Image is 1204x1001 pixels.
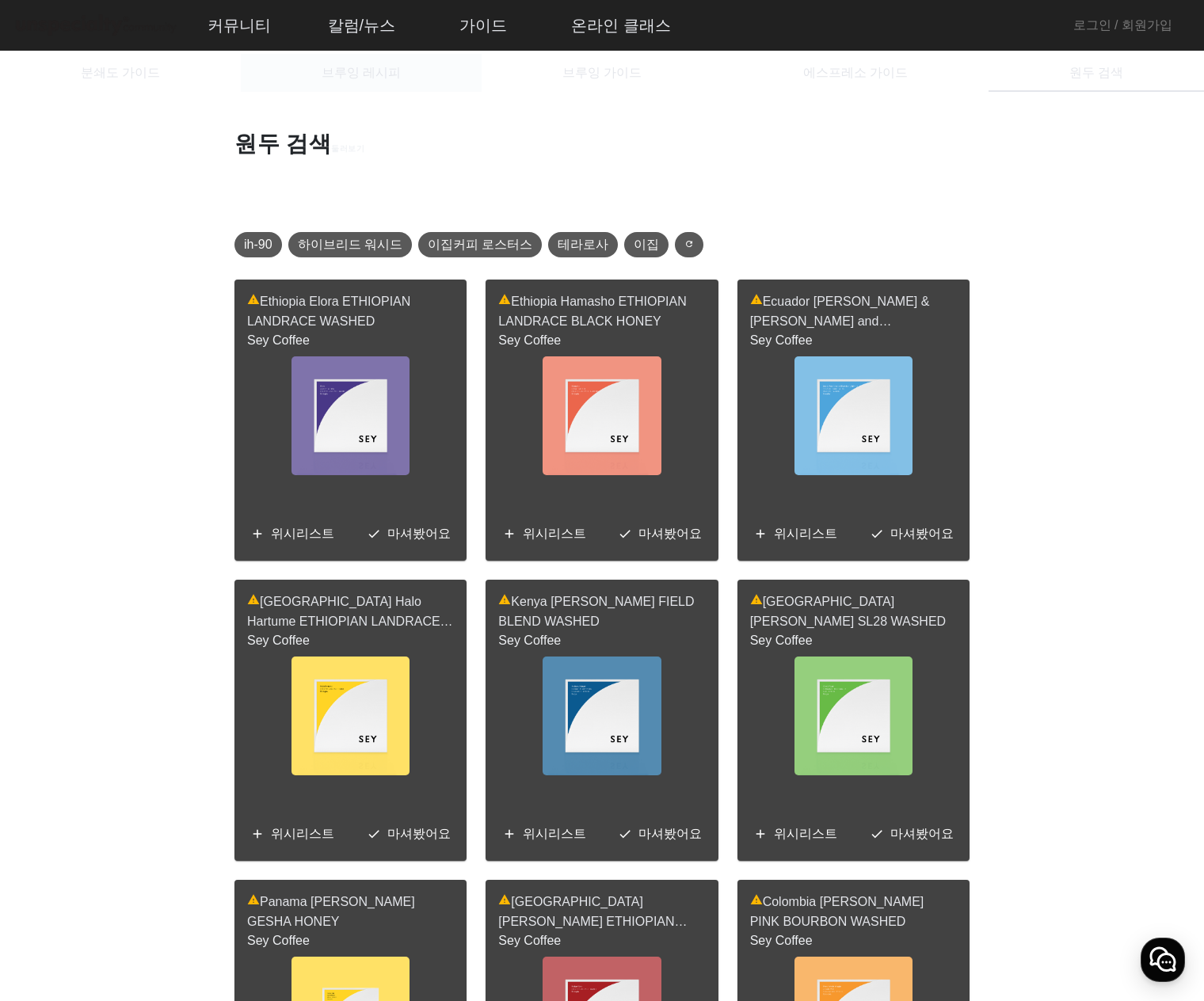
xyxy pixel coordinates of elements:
[360,820,457,848] button: 마셔봤어요
[750,893,957,931] span: Colombia [PERSON_NAME] PINK BOURBON WASHED
[498,593,511,612] mat-icon: warning
[387,827,451,840] span: 마셔봤어요
[558,4,684,47] a: 온라인 클래스
[244,820,341,848] button: 위시리스트
[13,12,179,40] img: logo
[432,180,464,193] span: 6,867
[496,820,592,848] button: 위시리스트
[863,520,960,548] button: 마셔봤어요
[498,934,561,947] a: Sey Coffee
[498,592,705,631] span: Kenya [PERSON_NAME] FIELD BLEND WASHED
[244,235,272,254] span: ih-90
[247,593,260,612] mat-icon: warning
[523,527,586,540] span: 위시리스트
[5,502,105,542] a: 홈
[315,4,409,47] a: 칼럼/뉴스
[562,67,642,79] span: 브루잉 가이드
[145,527,164,539] span: 대화
[291,356,410,475] img: bean-image
[498,634,561,647] a: Sey Coffee
[498,292,705,331] span: Ethiopia Hamasho ETHIOPIAN LANDRACE BLACK HONEY
[747,520,844,548] button: 위시리스트
[750,292,957,331] span: Ecuador [PERSON_NAME] & [PERSON_NAME] and [PERSON_NAME] MEJORADO WASHED
[247,934,310,947] a: Sey Coffee
[291,657,410,775] img: bean-image
[750,934,813,947] a: Sey Coffee
[774,827,837,840] span: 위시리스트
[543,356,661,475] img: bean-image
[890,527,954,540] span: 마셔봤어요
[105,502,204,542] a: 대화
[247,634,310,647] a: Sey Coffee
[50,526,59,539] span: 홈
[863,820,960,848] button: 마셔봤어요
[803,67,908,79] span: 에스프레소 가이드
[247,178,260,191] mat-icon: search
[774,527,837,540] span: 위시리스트
[747,820,844,848] button: 위시리스트
[1069,67,1123,79] span: 원두 검색
[360,520,457,548] button: 마셔봤어요
[750,333,813,347] a: Sey Coffee
[750,634,813,647] a: Sey Coffee
[638,527,702,540] span: 마셔봤어요
[247,333,310,347] a: Sey Coffee
[247,893,454,931] span: Panama [PERSON_NAME] GESHA HONEY
[750,593,763,612] mat-icon: warning
[750,592,957,631] span: [GEOGRAPHIC_DATA] [PERSON_NAME] SL28 WASHED
[247,180,477,193] mat-label: 어떤 원두를 찾아볼까요?
[81,67,160,79] span: 분쇄도 가이드
[498,333,561,347] a: Sey Coffee
[794,356,913,475] img: bean-image
[498,293,511,312] mat-icon: warning
[247,292,454,331] span: Ethiopia Elora ETHIOPIAN LANDRACE WASHED
[225,130,979,158] h1: 원두 검색
[322,67,401,79] span: 브루잉 레시피
[245,526,264,539] span: 설정
[1073,16,1172,35] a: 로그인 / 회원가입
[271,527,334,540] span: 위시리스트
[496,520,592,548] button: 위시리스트
[543,657,661,775] img: bean-image
[387,527,451,540] span: 마셔봤어요
[612,520,708,548] button: 마셔봤어요
[612,820,708,848] button: 마셔봤어요
[447,4,520,47] a: 가이드
[247,893,260,912] mat-icon: warning
[498,893,511,912] mat-icon: warning
[890,827,954,840] span: 마셔봤어요
[523,827,586,840] span: 위시리스트
[750,293,763,312] mat-icon: warning
[244,520,341,548] button: 위시리스트
[247,293,260,312] mat-icon: warning
[684,239,694,249] mat-icon: refresh
[247,592,454,631] span: [GEOGRAPHIC_DATA] Halo Hartume ETHIOPIAN LANDRACE HONEY
[794,657,913,775] img: bean-image
[204,502,304,542] a: 설정
[750,893,763,912] mat-icon: warning
[498,893,705,931] span: [GEOGRAPHIC_DATA] [PERSON_NAME] ETHIOPIAN LANDRACE WASHED
[638,827,702,840] span: 마셔봤어요
[271,827,334,840] span: 위시리스트
[331,144,364,153] span: 둘러보기
[247,185,957,204] input: 찾아보기
[298,235,402,254] span: 하이브리드 워시드
[634,235,659,254] span: 이집
[428,235,532,254] span: 이집커피 로스터스
[558,235,608,254] span: 테라로사
[195,4,284,47] a: 커뮤니티
[420,180,477,193] span: 총 개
